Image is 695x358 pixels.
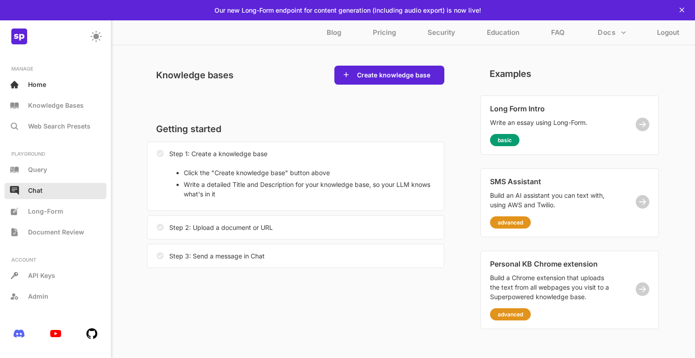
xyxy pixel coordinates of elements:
[551,28,565,41] p: FAQ
[490,259,614,268] p: Personal KB Chrome extension
[169,149,267,158] p: Step 1: Create a knowledge base
[498,219,523,226] p: advanced
[481,66,540,82] p: Examples
[28,81,46,88] p: Home
[28,228,84,236] span: Document Review
[490,118,614,127] p: Write an essay using Long-Form.
[14,329,24,338] img: bnu8aOQAAAABJRU5ErkJggg==
[50,330,61,338] img: N39bNTixw8P4fi+M93mRMZHgAAAAASUVORK5CYII=
[5,257,106,263] p: ACCOUNT
[5,66,106,72] p: MANAGE
[169,223,273,232] p: Step 2: Upload a document or URL
[214,6,481,14] p: Our new Long-Form endpoint for content generation (including audio export) is now live!
[184,168,435,177] li: Click the "Create knowledge base" button above
[490,104,614,113] p: Long Form Intro
[490,273,614,301] p: Build a Chrome extension that uploads the text from all webpages you visit to a Superpowered know...
[28,186,43,194] p: Chat
[28,166,47,173] p: Query
[169,251,265,261] p: Step 3: Send a message in Chat
[498,137,512,143] p: basic
[490,177,614,186] p: SMS Assistant
[28,122,90,130] p: Web Search Presets
[28,207,63,215] span: Long-Form
[184,180,435,199] li: Write a detailed Title and Description for your knowledge base, so your LLM knows what's in it
[657,28,679,41] p: Logout
[594,24,630,41] button: more
[86,328,97,339] img: 6MBzwQAAAABJRU5ErkJggg==
[5,151,106,157] p: PLAYGROUND
[327,28,341,41] p: Blog
[28,292,48,300] p: Admin
[373,28,396,41] p: Pricing
[487,28,519,41] p: Education
[490,191,614,210] p: Build an AI assistant you can text with, using AWS and Twilio.
[28,101,84,109] p: Knowledge Bases
[498,311,523,318] p: advanced
[28,272,55,279] p: API Keys
[11,29,27,44] img: z8lAhOqrsAAAAASUVORK5CYII=
[147,67,243,83] p: Knowledge bases
[147,121,444,137] p: Getting started
[354,71,433,80] button: Create knowledge base
[428,28,455,41] p: Security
